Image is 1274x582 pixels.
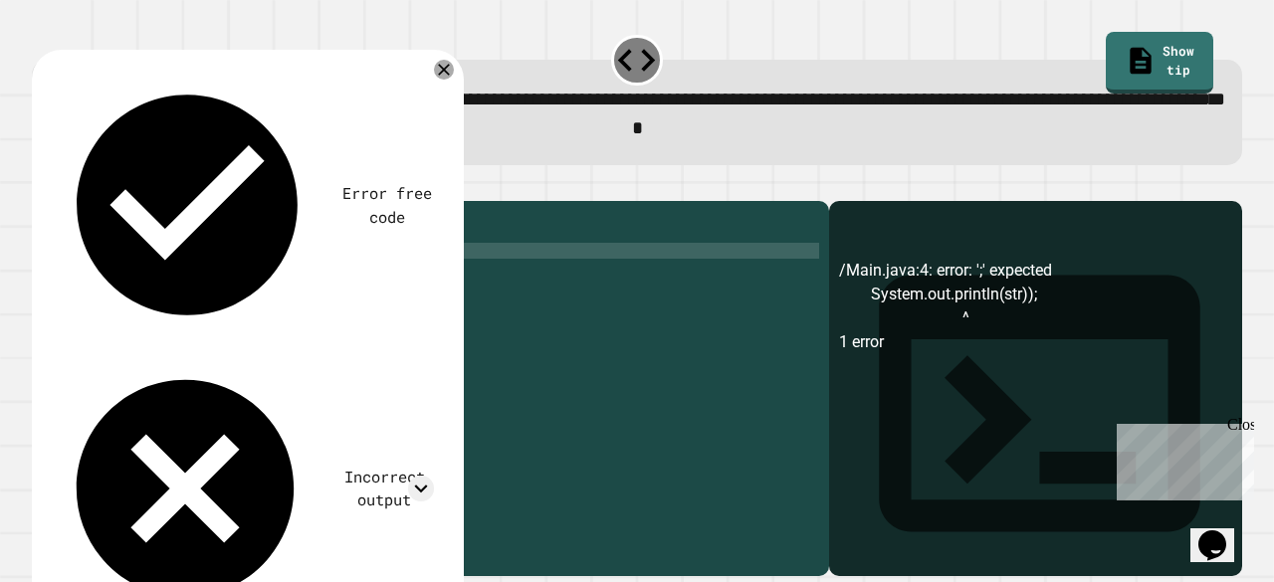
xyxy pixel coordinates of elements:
iframe: chat widget [1109,416,1254,500]
div: Chat with us now!Close [8,8,137,126]
a: Show tip [1106,32,1214,95]
div: /Main.java:4: error: ';' expected System.out.println(str)); ^ 1 error [839,259,1232,575]
div: Incorrect output [335,466,434,511]
iframe: chat widget [1190,502,1254,562]
div: Error free code [339,182,433,228]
